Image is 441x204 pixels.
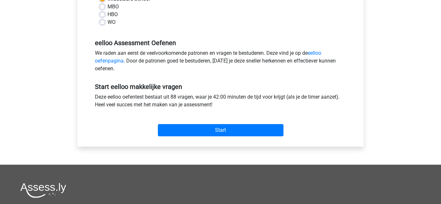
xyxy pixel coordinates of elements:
[95,83,346,91] h5: Start eelloo makkelijke vragen
[108,3,119,11] label: MBO
[158,124,283,136] input: Start
[108,11,118,18] label: HBO
[108,18,116,26] label: WO
[20,183,66,198] img: Assessly logo
[90,93,351,111] div: Deze eelloo oefentest bestaat uit 88 vragen, waar je 42:00 minuten de tijd voor krijgt (als je de...
[95,39,346,47] h5: eelloo Assessment Oefenen
[90,49,351,75] div: We raden aan eerst de veelvoorkomende patronen en vragen te bestuderen. Deze vind je op de . Door...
